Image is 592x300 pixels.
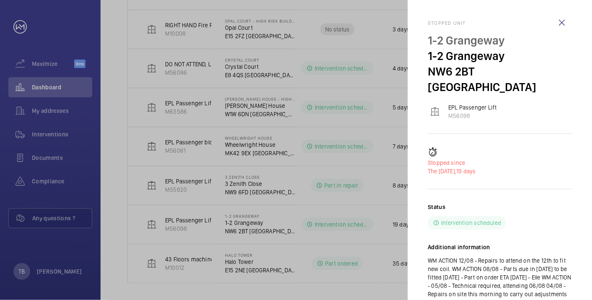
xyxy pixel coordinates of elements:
[428,168,456,175] span: The [DATE],
[428,159,572,167] p: Stopped since
[428,167,572,175] p: 19 days
[441,219,501,227] p: Intervention scheduled
[448,103,496,112] p: EPL Passenger Lift
[428,64,572,95] p: NW6 2BT [GEOGRAPHIC_DATA]
[428,48,572,64] p: 1-2 Grangeway
[428,33,572,48] p: 1-2 Grangeway
[448,112,496,120] p: M56098
[428,20,572,26] h2: Stopped unit
[428,243,572,251] h2: Additional information
[430,107,440,117] img: elevator.svg
[428,203,445,211] h2: Status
